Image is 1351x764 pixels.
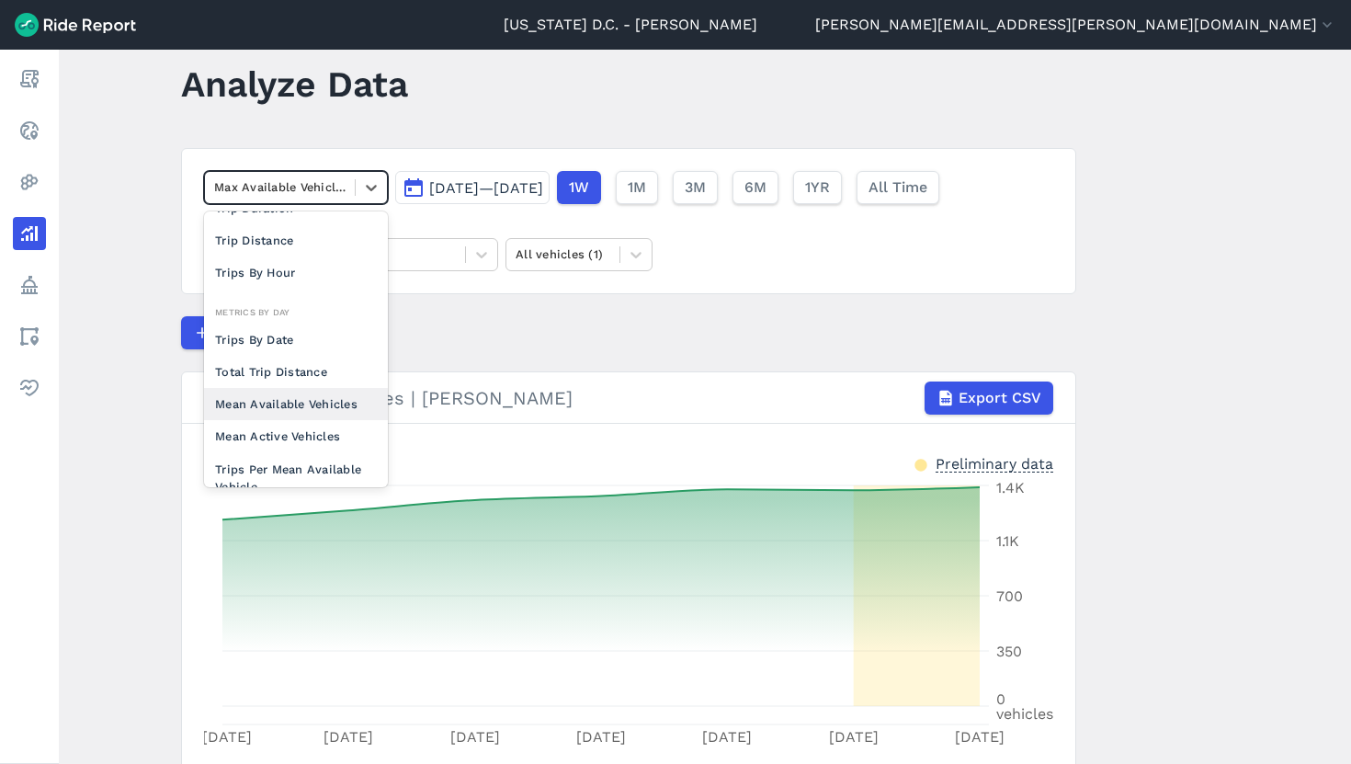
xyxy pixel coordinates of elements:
button: All Time [857,171,939,204]
a: Heatmaps [13,165,46,199]
div: Max Available Vehicles | [PERSON_NAME] [204,382,1053,415]
button: 1YR [793,171,842,204]
button: 3M [673,171,718,204]
tspan: 1.1K [996,532,1019,550]
img: Ride Report [15,13,136,37]
div: Trip Distance [204,224,388,257]
button: Compare Metrics [181,316,350,349]
tspan: [DATE] [955,728,1005,746]
div: Trips By Date [204,324,388,356]
div: Mean Active Vehicles [204,420,388,452]
span: 1YR [805,177,830,199]
span: 1W [569,177,589,199]
span: 3M [685,177,706,199]
a: Areas [13,320,46,353]
tspan: 1.4K [996,479,1025,496]
tspan: [DATE] [829,728,879,746]
span: [DATE]—[DATE] [429,179,543,197]
span: 6M [744,177,766,199]
tspan: 350 [996,643,1022,660]
tspan: [DATE] [450,728,500,746]
tspan: [DATE] [324,728,373,746]
div: Preliminary data [936,453,1053,473]
div: Total Trip Distance [204,356,388,388]
tspan: 700 [996,587,1023,605]
button: Export CSV [925,382,1053,415]
div: Mean Available Vehicles [204,388,388,420]
tspan: 0 [996,690,1005,708]
a: Policy [13,268,46,302]
h1: Analyze Data [181,59,408,109]
button: [PERSON_NAME][EMAIL_ADDRESS][PERSON_NAME][DOMAIN_NAME] [815,14,1336,36]
button: 1M [616,171,658,204]
div: Trips Per Mean Available Vehicle [204,453,388,503]
a: Analyze [13,217,46,250]
button: [DATE]—[DATE] [395,171,550,204]
div: Metrics By Day [204,303,388,321]
a: Report [13,63,46,96]
tspan: [DATE] [576,728,626,746]
tspan: [DATE] [202,728,252,746]
div: Trips By Hour [204,257,388,289]
a: [US_STATE] D.C. - [PERSON_NAME] [504,14,757,36]
button: 1W [557,171,601,204]
button: 6M [732,171,778,204]
a: Health [13,371,46,405]
tspan: [DATE] [702,728,752,746]
tspan: vehicles [996,705,1053,723]
span: Export CSV [959,387,1041,409]
a: Realtime [13,114,46,147]
span: All Time [868,177,927,199]
span: 1M [628,177,646,199]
